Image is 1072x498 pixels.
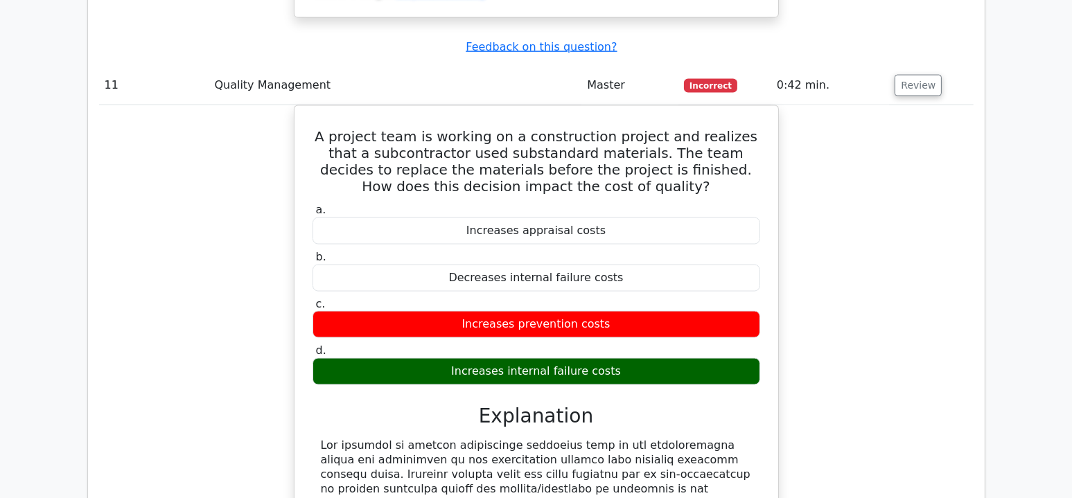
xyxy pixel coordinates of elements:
div: Increases internal failure costs [313,358,760,385]
span: c. [316,297,326,310]
div: Decreases internal failure costs [313,265,760,292]
span: a. [316,203,326,216]
a: Feedback on this question? [466,40,617,53]
h5: A project team is working on a construction project and realizes that a subcontractor used substa... [311,128,762,195]
span: d. [316,344,326,357]
div: Increases prevention costs [313,311,760,338]
td: 0:42 min. [771,66,890,105]
td: Quality Management [209,66,581,105]
div: Increases appraisal costs [313,217,760,244]
h3: Explanation [321,404,752,428]
span: Incorrect [684,79,737,93]
span: b. [316,250,326,263]
td: 11 [99,66,209,105]
td: Master [581,66,678,105]
button: Review [895,75,942,96]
